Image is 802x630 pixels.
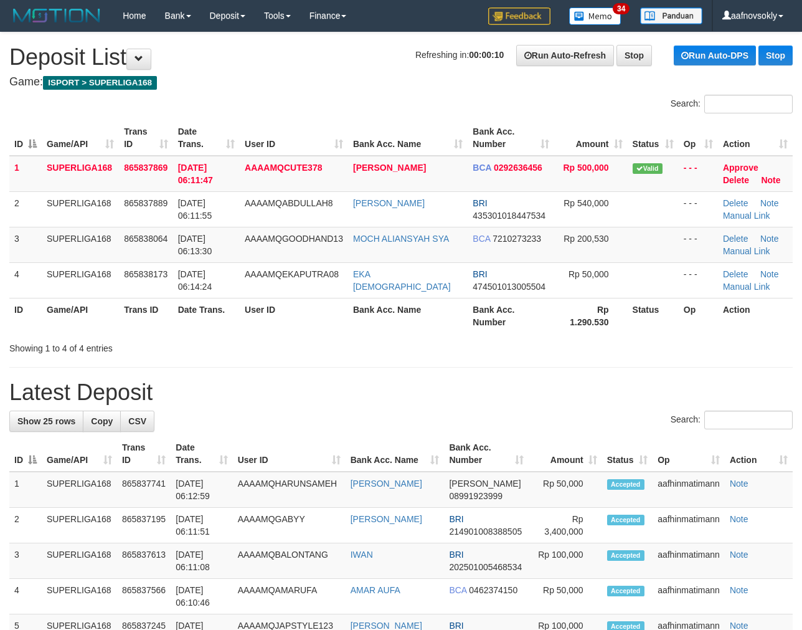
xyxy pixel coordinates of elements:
[351,550,373,560] a: IWAN
[671,411,793,429] label: Search:
[173,298,240,333] th: Date Trans.
[120,411,154,432] a: CSV
[723,198,748,208] a: Delete
[9,436,42,472] th: ID: activate to sort column descending
[42,262,119,298] td: SUPERLIGA168
[449,585,466,595] span: BCA
[679,191,718,227] td: - - -
[679,120,718,156] th: Op: activate to sort column ascending
[117,508,171,543] td: 865837195
[473,234,490,244] span: BCA
[679,156,718,192] td: - - -
[473,269,487,279] span: BRI
[171,508,232,543] td: [DATE] 06:11:51
[171,579,232,614] td: [DATE] 06:10:46
[42,120,119,156] th: Game/API: activate to sort column ascending
[449,491,502,501] span: Copy 08991923999 to clipboard
[718,120,793,156] th: Action: activate to sort column ascending
[730,550,748,560] a: Note
[42,472,117,508] td: SUPERLIGA168
[554,298,627,333] th: Rp 1.290.530
[124,198,167,208] span: 865837889
[473,282,545,292] span: Copy 474501013005504 to clipboard
[671,95,793,113] label: Search:
[9,411,83,432] a: Show 25 rows
[633,163,663,174] span: Valid transaction
[353,163,426,173] a: [PERSON_NAME]
[564,198,608,208] span: Rp 540,000
[178,269,212,292] span: [DATE] 06:14:24
[628,120,679,156] th: Status: activate to sort column ascending
[415,50,504,60] span: Refreshing in:
[516,45,614,66] a: Run Auto-Refresh
[469,50,504,60] strong: 00:00:10
[449,550,463,560] span: BRI
[128,416,146,426] span: CSV
[679,298,718,333] th: Op
[607,515,644,525] span: Accepted
[9,120,42,156] th: ID: activate to sort column descending
[607,586,644,596] span: Accepted
[723,211,770,221] a: Manual Link
[233,508,346,543] td: AAAAMQGABYY
[351,514,422,524] a: [PERSON_NAME]
[568,269,609,279] span: Rp 50,000
[245,198,333,208] span: AAAAMQABDULLAH8
[449,514,463,524] span: BRI
[494,163,542,173] span: Copy 0292636456 to clipboard
[9,380,793,405] h1: Latest Deposit
[178,234,212,256] span: [DATE] 06:13:30
[469,585,517,595] span: Copy 0462374150 to clipboard
[725,436,793,472] th: Action: activate to sort column ascending
[240,298,348,333] th: User ID
[723,282,770,292] a: Manual Link
[233,472,346,508] td: AAAAMQHARUNSAMEH
[653,579,725,614] td: aafhinmatimann
[616,45,652,66] a: Stop
[42,227,119,262] td: SUPERLIGA168
[117,436,171,472] th: Trans ID: activate to sort column ascending
[83,411,121,432] a: Copy
[178,198,212,221] span: [DATE] 06:11:55
[529,436,602,472] th: Amount: activate to sort column ascending
[245,234,343,244] span: AAAAMQGOODHAND13
[9,508,42,543] td: 2
[554,120,627,156] th: Amount: activate to sort column ascending
[9,191,42,227] td: 2
[653,472,725,508] td: aafhinmatimann
[473,163,491,173] span: BCA
[607,550,644,561] span: Accepted
[245,163,322,173] span: AAAAMQCUTE378
[9,156,42,192] td: 1
[233,436,346,472] th: User ID: activate to sort column ascending
[730,514,748,524] a: Note
[348,298,468,333] th: Bank Acc. Name
[245,269,339,279] span: AAAAMQEKAPUTRA08
[529,543,602,579] td: Rp 100,000
[723,246,770,256] a: Manual Link
[117,579,171,614] td: 865837566
[488,7,550,25] img: Feedback.jpg
[730,479,748,489] a: Note
[9,543,42,579] td: 3
[564,234,608,244] span: Rp 200,530
[607,479,644,490] span: Accepted
[449,479,521,489] span: [PERSON_NAME]
[628,298,679,333] th: Status
[351,479,422,489] a: [PERSON_NAME]
[91,416,113,426] span: Copy
[171,472,232,508] td: [DATE] 06:12:59
[117,472,171,508] td: 865837741
[42,191,119,227] td: SUPERLIGA168
[723,269,748,279] a: Delete
[178,163,213,185] span: [DATE] 06:11:47
[42,436,117,472] th: Game/API: activate to sort column ascending
[758,45,793,65] a: Stop
[674,45,756,65] a: Run Auto-DPS
[468,120,554,156] th: Bank Acc. Number: activate to sort column ascending
[653,508,725,543] td: aafhinmatimann
[563,163,608,173] span: Rp 500,000
[348,120,468,156] th: Bank Acc. Name: activate to sort column ascending
[653,543,725,579] td: aafhinmatimann
[444,436,528,472] th: Bank Acc. Number: activate to sort column ascending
